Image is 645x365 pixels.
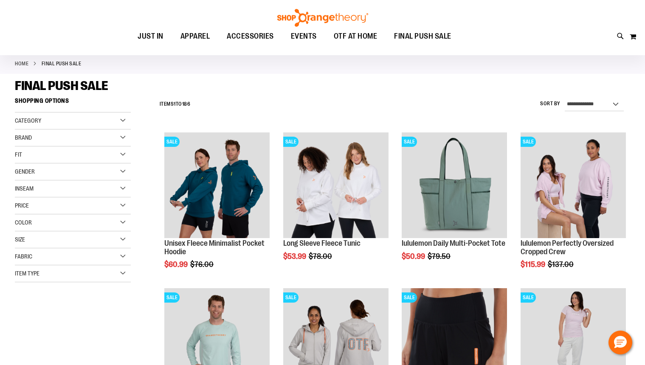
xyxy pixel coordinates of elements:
[521,132,626,238] img: lululemon Perfectly Oversized Cropped Crew
[397,128,511,282] div: product
[15,168,35,175] span: Gender
[402,132,507,239] a: lululemon Daily Multi-Pocket ToteSALE
[394,27,451,46] span: FINAL PUSH SALE
[283,292,299,303] span: SALE
[279,128,393,282] div: product
[160,128,274,290] div: product
[15,202,29,209] span: Price
[164,292,180,303] span: SALE
[283,137,299,147] span: SALE
[540,100,561,107] label: Sort By
[15,236,25,243] span: Size
[521,137,536,147] span: SALE
[428,252,452,261] span: $79.50
[164,239,265,256] a: Unisex Fleece Minimalist Pocket Hoodie
[521,239,614,256] a: lululemon Perfectly Oversized Cropped Crew
[386,27,460,46] a: FINAL PUSH SALE
[164,132,270,238] img: Unisex Fleece Minimalist Pocket Hoodie
[180,27,210,46] span: APPAREL
[164,137,180,147] span: SALE
[402,132,507,238] img: lululemon Daily Multi-Pocket Tote
[282,27,325,46] a: EVENTS
[521,292,536,303] span: SALE
[174,101,176,107] span: 1
[15,151,22,158] span: Fit
[164,132,270,239] a: Unisex Fleece Minimalist Pocket HoodieSALE
[276,9,369,27] img: Shop Orangetheory
[129,27,172,46] a: JUST IN
[548,260,575,269] span: $137.00
[521,260,546,269] span: $115.99
[283,239,361,247] a: Long Sleeve Fleece Tunic
[283,252,307,261] span: $53.99
[15,185,34,192] span: Inseam
[402,137,417,147] span: SALE
[227,27,274,46] span: ACCESSORIES
[190,260,215,269] span: $76.00
[325,27,386,46] a: OTF AT HOME
[164,260,189,269] span: $60.99
[402,292,417,303] span: SALE
[218,27,282,46] a: ACCESSORIES
[172,27,219,46] a: APPAREL
[138,27,163,46] span: JUST IN
[283,132,389,238] img: Product image for Fleece Long Sleeve
[182,101,191,107] span: 186
[15,134,32,141] span: Brand
[15,253,32,260] span: Fabric
[516,128,630,290] div: product
[15,79,108,93] span: FINAL PUSH SALE
[402,252,426,261] span: $50.99
[608,331,632,354] button: Hello, have a question? Let’s chat.
[15,60,28,67] a: Home
[160,98,191,111] h2: Items to
[291,27,317,46] span: EVENTS
[42,60,82,67] strong: FINAL PUSH SALE
[521,132,626,239] a: lululemon Perfectly Oversized Cropped CrewSALE
[15,270,39,277] span: Item Type
[283,132,389,239] a: Product image for Fleece Long SleeveSALE
[15,117,41,124] span: Category
[334,27,377,46] span: OTF AT HOME
[15,219,32,226] span: Color
[15,93,131,112] strong: Shopping Options
[309,252,333,261] span: $78.00
[402,239,505,247] a: lululemon Daily Multi-Pocket Tote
